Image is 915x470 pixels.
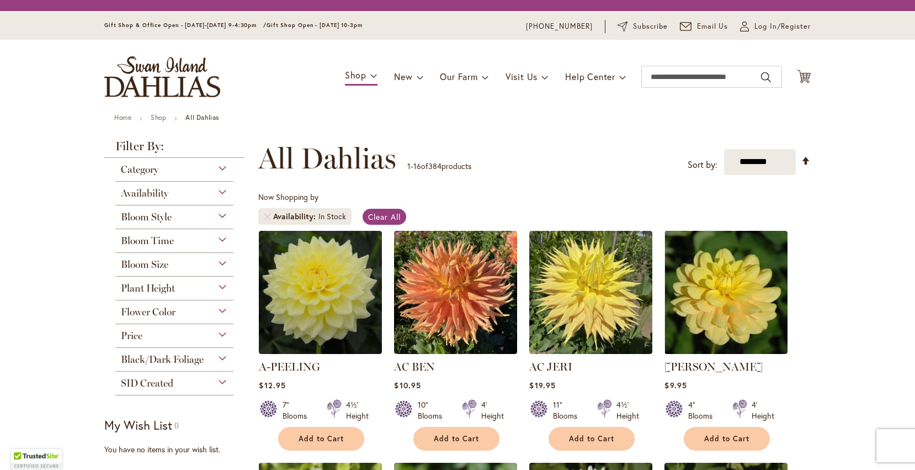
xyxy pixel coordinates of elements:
[299,434,344,443] span: Add to Cart
[121,306,175,318] span: Flower Color
[529,380,555,390] span: $19.95
[121,377,173,389] span: SID Created
[526,21,593,32] a: [PHONE_NUMBER]
[428,161,441,171] span: 384
[185,113,219,122] strong: All Dahlias
[565,71,615,82] span: Help Center
[394,71,412,82] span: New
[104,417,172,433] strong: My Wish List
[259,346,382,356] a: A-Peeling
[104,22,267,29] span: Gift Shop & Office Open - [DATE]-[DATE] 9-4:30pm /
[529,231,652,354] img: AC Jeri
[704,434,749,443] span: Add to Cart
[259,231,382,354] img: A-Peeling
[740,21,811,32] a: Log In/Register
[633,21,668,32] span: Subscribe
[529,346,652,356] a: AC Jeri
[363,209,406,225] a: Clear All
[553,399,584,421] div: 11" Blooms
[121,235,174,247] span: Bloom Time
[258,142,396,175] span: All Dahlias
[413,427,499,451] button: Add to Cart
[318,211,346,222] div: In Stock
[8,431,39,462] iframe: Launch Accessibility Center
[684,427,770,451] button: Add to Cart
[529,360,572,373] a: AC JERI
[267,22,363,29] span: Gift Shop Open - [DATE] 10-3pm
[345,69,366,81] span: Shop
[688,155,717,175] label: Sort by:
[413,161,421,171] span: 16
[697,21,728,32] span: Email Us
[121,353,204,366] span: Black/Dark Foliage
[259,380,285,390] span: $12.95
[506,71,538,82] span: Visit Us
[121,211,172,223] span: Bloom Style
[440,71,477,82] span: Our Farm
[114,113,131,122] a: Home
[121,330,142,342] span: Price
[273,211,318,222] span: Availability
[394,360,435,373] a: AC BEN
[664,380,687,390] span: $9.95
[664,360,763,373] a: [PERSON_NAME]
[618,21,668,32] a: Subscribe
[394,380,421,390] span: $10.95
[104,140,244,158] strong: Filter By:
[394,231,517,354] img: AC BEN
[434,434,479,443] span: Add to Cart
[680,21,728,32] a: Email Us
[121,163,158,176] span: Category
[278,427,364,451] button: Add to Cart
[664,231,788,354] img: AHOY MATEY
[688,399,719,421] div: 4" Blooms
[121,187,168,199] span: Availability
[368,212,401,222] span: Clear All
[121,282,175,294] span: Plant Height
[104,56,220,97] a: store logo
[258,192,318,202] span: Now Shopping by
[407,157,471,175] p: - of products
[104,444,252,455] div: You have no items in your wish list.
[754,21,811,32] span: Log In/Register
[264,213,270,220] a: Remove Availability In Stock
[121,258,168,271] span: Bloom Size
[151,113,166,122] a: Shop
[481,399,504,421] div: 4' Height
[407,161,411,171] span: 1
[346,399,369,421] div: 4½' Height
[616,399,639,421] div: 4½' Height
[283,399,313,421] div: 7" Blooms
[664,346,788,356] a: AHOY MATEY
[569,434,614,443] span: Add to Cart
[259,360,320,373] a: A-PEELING
[549,427,635,451] button: Add to Cart
[761,68,771,86] button: Search
[394,346,517,356] a: AC BEN
[752,399,774,421] div: 4' Height
[418,399,449,421] div: 10" Blooms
